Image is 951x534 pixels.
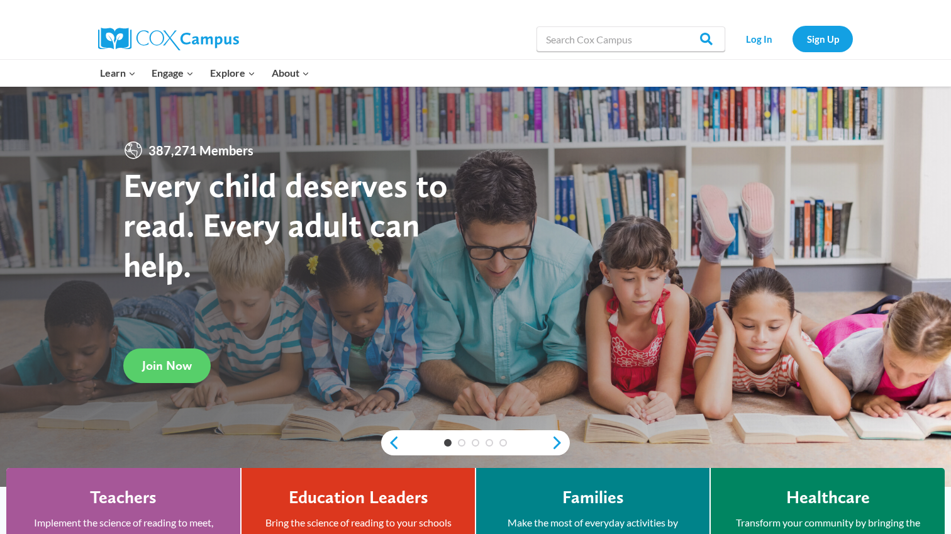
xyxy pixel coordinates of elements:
a: 5 [499,439,507,447]
input: Search Cox Campus [537,26,725,52]
a: Log In [731,26,786,52]
span: 387,271 Members [143,140,259,160]
strong: Every child deserves to read. Every adult can help. [123,165,448,285]
h4: Teachers [90,487,157,508]
span: Explore [210,65,255,81]
span: Engage [152,65,194,81]
a: Join Now [123,348,211,383]
span: Learn [100,65,136,81]
a: Sign Up [792,26,853,52]
a: 1 [444,439,452,447]
nav: Secondary Navigation [731,26,853,52]
span: Join Now [142,358,192,373]
a: 2 [458,439,465,447]
h4: Education Leaders [289,487,428,508]
a: next [551,435,570,450]
h4: Families [562,487,624,508]
h4: Healthcare [786,487,870,508]
div: content slider buttons [381,430,570,455]
a: 4 [486,439,493,447]
nav: Primary Navigation [92,60,317,86]
a: previous [381,435,400,450]
img: Cox Campus [98,28,239,50]
a: 3 [472,439,479,447]
span: About [272,65,309,81]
